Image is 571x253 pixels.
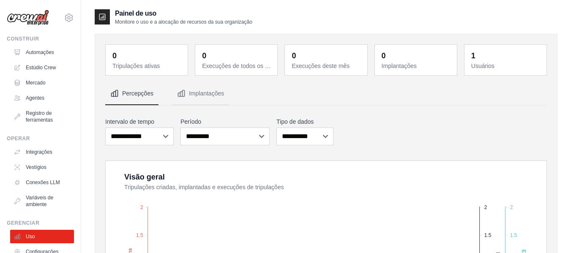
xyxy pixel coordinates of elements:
[202,52,206,60] font: 0
[124,184,284,190] font: Tripulações criadas, implantadas e execuções de tripulações
[292,63,350,69] font: Execuções deste mês
[7,136,30,141] font: Operar
[484,232,492,238] tspan: 1.5
[484,204,487,210] tspan: 2
[276,118,314,125] font: Tipo de dados
[10,145,74,159] a: Integrações
[292,52,296,60] font: 0
[189,90,224,97] font: Implantações
[26,195,53,207] font: Variáveis de ambiente
[26,164,46,170] font: Vestígios
[471,63,495,69] font: Usuários
[7,220,39,226] font: Gerenciar
[112,52,117,60] font: 0
[202,63,284,69] font: Execuções de todos os tempos
[140,204,143,210] tspan: 2
[10,61,74,74] a: Estúdio Crew
[10,176,74,189] a: Conexões LLM
[105,82,547,105] nav: Abas
[382,52,386,60] font: 0
[115,19,252,25] font: Monitore o uso e a alocação de recursos da sua organização
[10,46,74,59] a: Automações
[7,10,49,26] img: Logotipo
[26,234,35,239] font: Uso
[26,180,60,185] font: Conexões LLM
[10,230,74,243] a: Uso
[180,118,201,125] font: Período
[7,36,39,42] font: Construir
[10,191,74,211] a: Variáveis de ambiente
[26,95,44,101] font: Agentes
[10,76,74,90] a: Mercado
[112,63,160,69] font: Tripulações ativas
[115,10,156,17] font: Painel de uso
[10,161,74,174] a: Vestígios
[172,82,229,105] button: Implantações
[10,106,74,127] a: Registro de ferramentas
[105,118,154,125] font: Intervalo de tempo
[10,91,74,105] a: Agentes
[26,65,56,71] font: Estúdio Crew
[26,149,52,155] font: Integrações
[122,90,153,97] font: Percepções
[510,232,517,238] tspan: 1.5
[124,173,165,181] font: Visão geral
[510,204,513,210] tspan: 2
[26,110,53,123] font: Registro de ferramentas
[26,80,46,86] font: Mercado
[382,63,417,69] font: Implantações
[136,232,143,238] tspan: 1.5
[26,49,54,55] font: Automações
[105,82,158,105] button: Percepções
[471,52,475,60] font: 1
